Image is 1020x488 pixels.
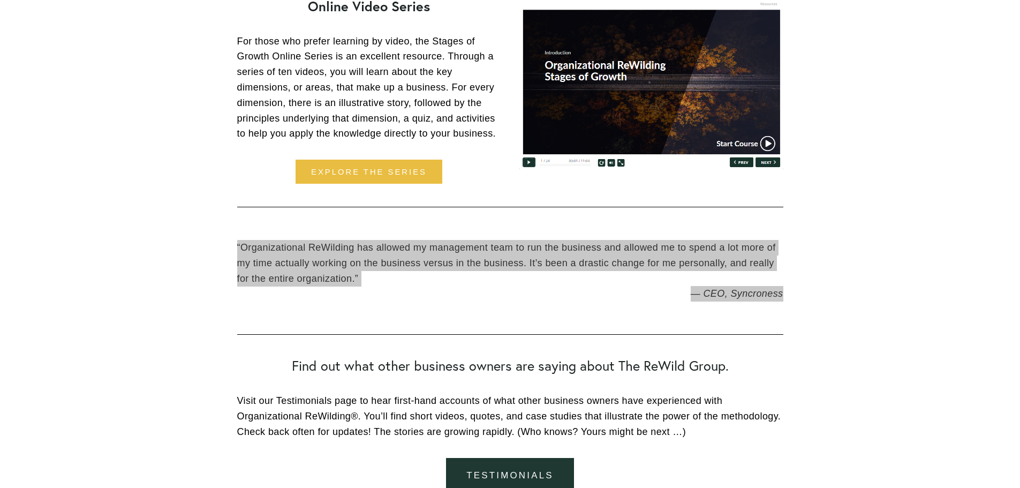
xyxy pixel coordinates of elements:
[237,242,240,253] span: “
[237,393,783,439] p: Visit our Testimonials page to hear first-hand accounts of what other business owners have experi...
[355,273,358,284] span: ”
[237,240,783,286] blockquote: Organizational ReWilding has allowed my management team to run the business and allowed me to spe...
[237,286,783,302] figcaption: — CEO, Syncroness
[296,160,442,184] a: Explore the series
[237,34,501,142] p: For those who prefer learning by video, the Stages of Growth Online Series is an excellent resour...
[237,358,783,374] h2: Find out what other business owners are saying about The ReWild Group.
